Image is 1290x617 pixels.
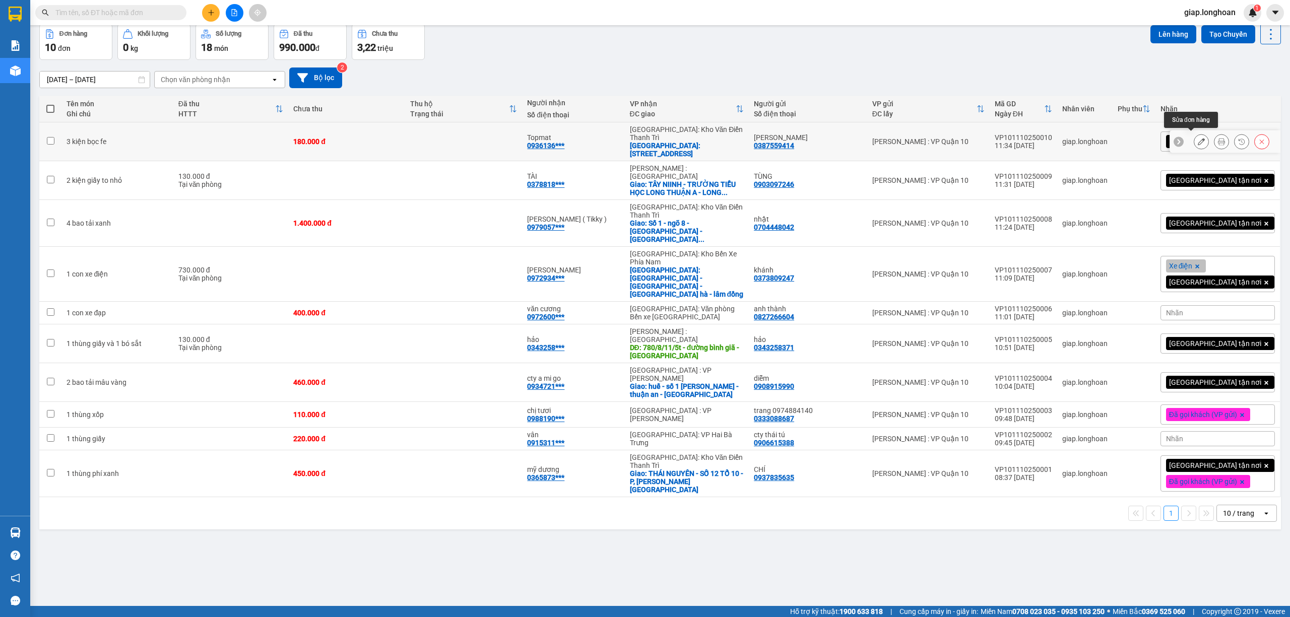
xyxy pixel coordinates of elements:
div: 0827266604 [754,313,794,321]
div: Đã thu [294,30,312,37]
button: Lên hàng [1150,25,1196,43]
div: Khối lượng [138,30,168,37]
div: Giao: tân trung - tân hà - lâm hà - lâm đồng [630,266,744,298]
svg: open [271,76,279,84]
div: 1 thùng giấy và 1 bó sắt [67,339,168,348]
div: [GEOGRAPHIC_DATA] : VP [PERSON_NAME] [630,366,744,382]
span: [GEOGRAPHIC_DATA] tận nơi [1169,176,1261,185]
div: 730.000 đ [178,266,283,274]
div: giap.longhoan [1062,309,1108,317]
div: DĐ: 780/8/11/5t - đường bình giã - vũng tàu [630,344,744,360]
img: warehouse-icon [10,65,21,76]
div: [PERSON_NAME] : VP Quận 10 [872,410,985,419]
div: VP101110250002 [995,431,1052,439]
span: Miền Nam [981,606,1105,617]
div: 11:31 [DATE] [995,180,1052,188]
div: giap.longhoan [1062,410,1108,419]
div: 11:09 [DATE] [995,274,1052,282]
span: [PHONE_NUMBER] [4,34,77,52]
span: copyright [1234,608,1241,615]
input: Tìm tên, số ĐT hoặc mã đơn [55,7,174,18]
span: Nhãn [1166,309,1183,317]
div: Người gửi [754,100,862,108]
button: Bộ lọc [289,67,342,88]
span: | [890,606,892,617]
div: VP101110250008 [995,215,1052,223]
div: Trạng thái [410,110,509,118]
span: 0 [123,41,128,53]
div: 460.000 đ [293,378,400,386]
div: [GEOGRAPHIC_DATA]: Kho Bến Xe Phía Nam [630,250,744,266]
div: [PERSON_NAME] : VP Quận 10 [872,309,985,317]
div: cty a mi go [527,374,619,382]
th: Toggle SortBy [1113,96,1155,122]
div: 08:37 [DATE] [995,473,1052,482]
div: vân [527,431,619,439]
span: giap.longhoan [1176,6,1244,19]
div: Tại văn phòng [178,274,283,282]
span: notification [11,573,20,583]
div: [PERSON_NAME] : VP Quận 10 [872,270,985,278]
div: [GEOGRAPHIC_DATA]: Kho Văn Điển Thanh Trì [630,125,744,142]
div: VP101110250004 [995,374,1052,382]
th: Toggle SortBy [405,96,522,122]
div: Giao: huế - số 1 nguyễn văn tuyết - thuận an - tp huế [630,382,744,398]
div: giap.longhoan [1062,270,1108,278]
div: VP101110250005 [995,335,1052,344]
div: Đơn hàng [59,30,87,37]
span: kg [131,44,138,52]
span: đ [315,44,319,52]
div: Giao: Số 1 - ngõ 8 - đường ngọc hồi - phường hoàng liệt - quận hoàng mai - hà nội [630,219,744,243]
div: mỹ dương [527,465,619,473]
div: VP101110250009 [995,172,1052,180]
div: Ghi chú [67,110,168,118]
span: Miền Bắc [1113,606,1185,617]
span: | [1193,606,1194,617]
th: Toggle SortBy [867,96,990,122]
div: 3 kiện bọc fe [67,138,168,146]
div: Nhãn [1160,105,1275,113]
button: Tạo Chuyến [1201,25,1255,43]
span: file-add [231,9,238,16]
div: 0333088687 [754,415,794,423]
div: giap.longhoan [1062,469,1108,477]
div: [GEOGRAPHIC_DATA] : VP [PERSON_NAME] [630,406,744,423]
div: Số lượng [216,30,241,37]
span: CÔNG TY TNHH CHUYỂN PHÁT NHANH BẢO AN [80,34,201,52]
div: [GEOGRAPHIC_DATA]: Kho Văn Điển Thanh Trì [630,453,744,469]
div: 4 bao tải xanh [67,219,168,227]
span: [GEOGRAPHIC_DATA] tận nơi [1169,339,1261,348]
div: Nhân viên [1062,105,1108,113]
span: Ngày in phiếu: 11:34 ngày [68,20,207,31]
div: khánh [754,266,862,274]
span: message [11,596,20,605]
div: [PERSON_NAME] : VP Quận 10 [872,219,985,227]
div: [PERSON_NAME] : VP Quận 10 [872,176,985,184]
div: ĐC giao [630,110,736,118]
div: 10:04 [DATE] [995,382,1052,390]
div: HTTT [178,110,275,118]
div: 1 con xe điện [67,270,168,278]
img: logo-vxr [9,7,22,22]
div: [PERSON_NAME] : VP Quận 10 [872,339,985,348]
div: Chưa thu [372,30,398,37]
div: 2 kiện giấy to nhỏ [67,176,168,184]
div: 1 thùng phí xanh [67,469,168,477]
div: Chọn văn phòng nhận [161,75,230,85]
span: Đã gọi khách (VP gửi) [1169,410,1237,419]
div: 11:01 [DATE] [995,313,1052,321]
strong: 0369 525 060 [1142,607,1185,615]
div: anh thành [754,305,862,313]
button: caret-down [1266,4,1284,22]
div: [GEOGRAPHIC_DATA]: Kho Văn Điển Thanh Trì [630,203,744,219]
span: ⚪️ [1107,609,1110,613]
button: Chưa thu3,22 triệu [352,24,425,60]
sup: 2 [337,62,347,73]
div: 0704448042 [754,223,794,231]
div: ĐC lấy [872,110,977,118]
span: question-circle [11,551,20,560]
div: [GEOGRAPHIC_DATA]: Văn phòng Bến xe [GEOGRAPHIC_DATA] [630,305,744,321]
div: 130.000 đ [178,335,283,344]
button: Đã thu990.000đ [274,24,347,60]
div: Giao: TÂY NIINH - TRƯỜNG TIỂU HỌC LONG THUẬN A - LONG THUẬN - BẾN CẦU - TÂY NINH [630,180,744,196]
